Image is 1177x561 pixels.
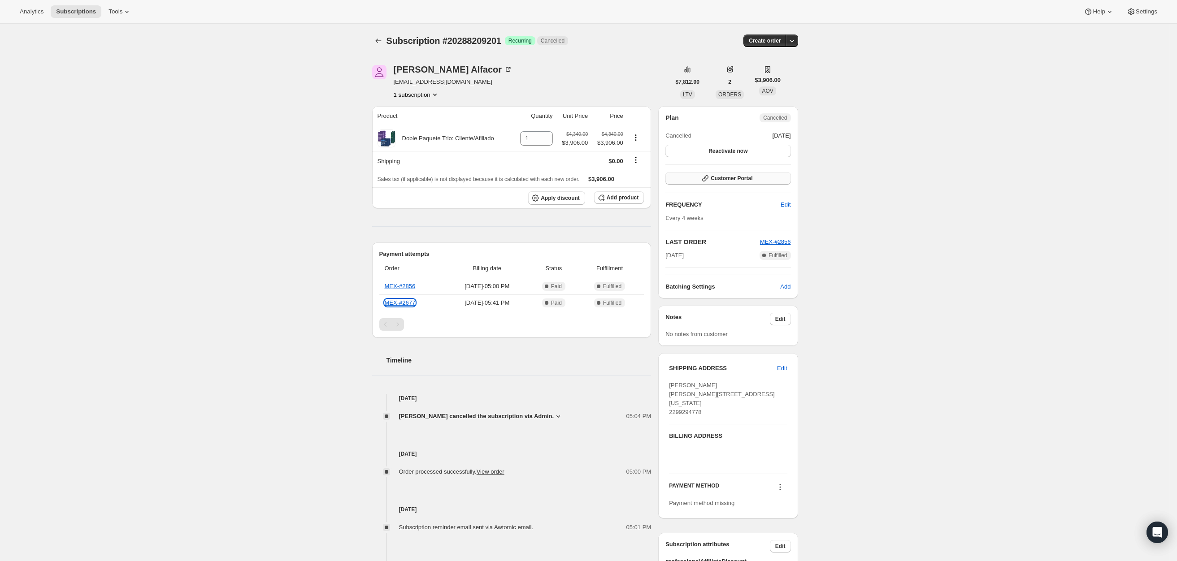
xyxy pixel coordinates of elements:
a: View order [477,468,504,475]
span: Fulfilled [603,283,621,290]
span: Add [780,282,790,291]
span: Edit [775,543,786,550]
th: Order [379,259,445,278]
button: Product actions [394,90,439,99]
span: Paid [551,299,562,306]
span: No notes from customer [665,331,728,337]
a: MEX-#2856 [760,238,791,245]
button: Help [1078,5,1119,18]
button: Subscriptions [372,35,385,47]
span: Apply discount [541,194,580,202]
h3: BILLING ADDRESS [669,432,787,440]
button: Add product [594,191,644,204]
span: Edit [775,315,786,323]
button: Settings [1121,5,1163,18]
nav: Pagination [379,318,644,331]
small: $4,340.00 [602,131,623,137]
button: Analytics [14,5,49,18]
h2: Timeline [387,356,651,365]
span: Fulfilled [769,252,787,259]
span: AOV [762,88,773,94]
span: Cancelled [541,37,565,44]
button: Subscriptions [51,5,101,18]
span: ORDERS [718,91,741,98]
span: 05:04 PM [626,412,651,421]
span: Payment method missing [669,500,734,506]
h4: [DATE] [372,394,651,403]
th: Shipping [372,151,512,171]
span: 05:01 PM [626,523,651,532]
h3: Subscription attributes [665,540,770,552]
span: 2 [728,78,731,86]
button: $7,812.00 [670,76,705,88]
th: Price [591,106,626,126]
th: Product [372,106,512,126]
div: Doble Paquete Trio: Cliente/Afiliado [395,134,494,143]
span: [EMAIL_ADDRESS][DOMAIN_NAME] [394,78,513,86]
img: product img [378,129,395,147]
h4: [DATE] [372,449,651,458]
button: Edit [772,361,792,375]
h3: Notes [665,313,770,325]
a: MEX-#2677 [385,299,416,306]
span: Subscriptions [56,8,96,15]
span: [DATE] · 05:41 PM [447,298,527,307]
h3: SHIPPING ADDRESS [669,364,777,373]
span: LTV [683,91,692,98]
span: Subscription #20288209201 [387,36,501,46]
span: Cancelled [763,114,787,121]
span: $3,906.00 [755,76,781,85]
a: MEX-#2856 [385,283,416,289]
small: $4,340.00 [566,131,588,137]
button: Edit [770,313,791,325]
span: [DATE] · 05:00 PM [447,282,527,291]
button: Reactivate now [665,145,790,157]
h2: Payment attempts [379,250,644,259]
span: $3,906.00 [562,138,588,147]
button: Customer Portal [665,172,790,185]
span: $0.00 [608,158,623,164]
button: [PERSON_NAME] cancelled the subscription via Admin. [399,412,563,421]
button: Add [775,280,796,294]
span: Recurring [508,37,532,44]
th: Unit Price [556,106,591,126]
span: Paid [551,283,562,290]
span: Fulfilled [603,299,621,306]
span: [DATE] [773,131,791,140]
span: Add product [607,194,638,201]
span: 05:00 PM [626,467,651,476]
h4: [DATE] [372,505,651,514]
button: Tools [103,5,137,18]
button: Edit [770,540,791,552]
h2: FREQUENCY [665,200,781,209]
span: Analytics [20,8,43,15]
span: Fulfillment [581,264,638,273]
h2: LAST ORDER [665,237,760,246]
button: Shipping actions [629,155,643,165]
h2: Plan [665,113,679,122]
span: Tools [109,8,122,15]
span: Reactivate now [708,147,747,155]
span: Order processed successfully. [399,468,504,475]
div: Open Intercom Messenger [1147,522,1168,543]
h6: Batching Settings [665,282,780,291]
span: Create order [749,37,781,44]
span: [DATE] [665,251,684,260]
span: Sales tax (if applicable) is not displayed because it is calculated with each new order. [378,176,580,182]
button: Edit [775,198,796,212]
span: Help [1093,8,1105,15]
span: $3,906.00 [593,138,623,147]
button: Product actions [629,133,643,142]
button: 2 [723,76,737,88]
span: Subscription reminder email sent via Awtomic email. [399,524,534,531]
div: [PERSON_NAME] Alfacor [394,65,513,74]
span: Cancelled [665,131,691,140]
span: Status [532,264,575,273]
span: [PERSON_NAME] cancelled the subscription via Admin. [399,412,554,421]
span: Every 4 weeks [665,215,704,221]
span: $7,812.00 [676,78,699,86]
span: $3,906.00 [588,176,614,182]
span: [PERSON_NAME] [PERSON_NAME][STREET_ADDRESS][US_STATE] 2299294778 [669,382,775,415]
span: Anabel Alfacor [372,65,387,79]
